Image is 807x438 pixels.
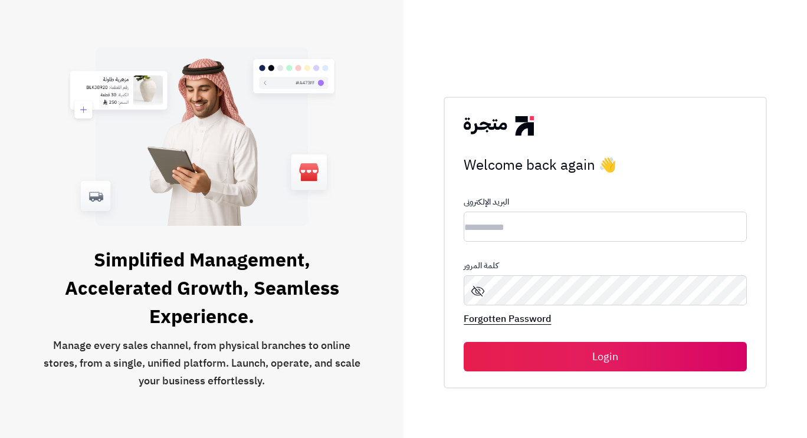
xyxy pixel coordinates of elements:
span: Simplified Management, Accelerated Growth, Seamless Experience. [38,246,366,331]
p: البريد الإلكترونى [464,197,746,207]
button: Login [464,342,746,371]
a: Forgotten Password [464,312,551,328]
img: logo-2.png [464,116,533,135]
h3: Welcome back again 👋 [464,153,746,177]
p: كلمة المرور [464,261,746,271]
span: Manage every sales channel, from physical branches to online stores, from a single, unified platf... [38,337,366,390]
